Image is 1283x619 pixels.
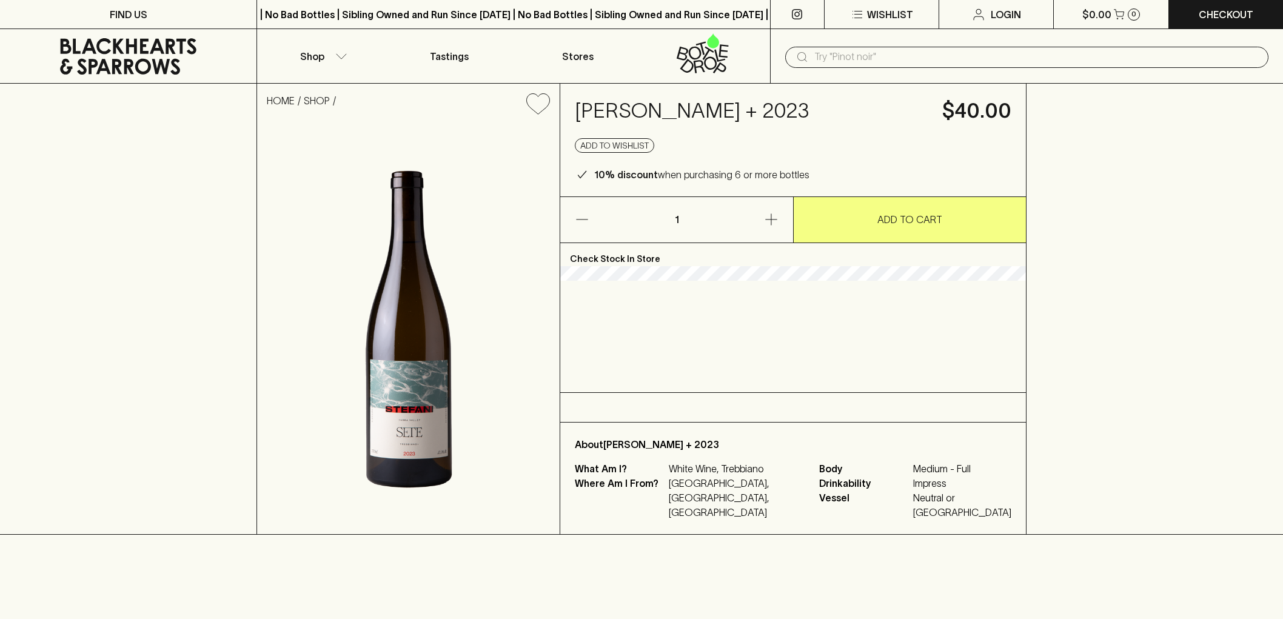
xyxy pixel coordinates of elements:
[814,47,1259,67] input: Try "Pinot noir"
[819,461,910,476] span: Body
[1082,7,1111,22] p: $0.00
[669,461,805,476] p: White Wine, Trebbiano
[386,29,514,83] a: Tastings
[514,29,641,83] a: Stores
[1131,11,1136,18] p: 0
[110,7,147,22] p: FIND US
[267,95,295,106] a: HOME
[913,476,1011,490] span: Impress
[794,197,1026,243] button: ADD TO CART
[913,490,1011,520] span: Neutral or [GEOGRAPHIC_DATA]
[300,49,324,64] p: Shop
[877,212,942,227] p: ADD TO CART
[575,437,1011,452] p: About [PERSON_NAME] + 2023
[257,124,560,534] img: 41569.png
[575,476,666,520] p: Where Am I From?
[257,29,385,83] button: Shop
[594,167,809,182] p: when purchasing 6 or more bottles
[575,138,654,153] button: Add to wishlist
[304,95,330,106] a: SHOP
[819,490,910,520] span: Vessel
[991,7,1021,22] p: Login
[669,476,805,520] p: [GEOGRAPHIC_DATA], [GEOGRAPHIC_DATA], [GEOGRAPHIC_DATA]
[819,476,910,490] span: Drinkability
[562,49,594,64] p: Stores
[1199,7,1253,22] p: Checkout
[942,98,1011,124] h4: $40.00
[662,197,691,243] p: 1
[913,461,1011,476] span: Medium - Full
[575,98,928,124] h4: [PERSON_NAME] + 2023
[560,243,1026,266] p: Check Stock In Store
[575,461,666,476] p: What Am I?
[430,49,469,64] p: Tastings
[594,169,658,180] b: 10% discount
[521,89,555,119] button: Add to wishlist
[867,7,913,22] p: Wishlist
